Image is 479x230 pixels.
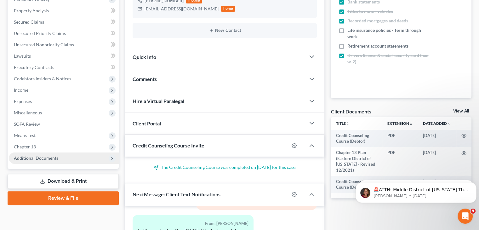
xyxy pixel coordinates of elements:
div: Client Documents [331,108,371,115]
span: Retirement account statements [347,43,408,49]
span: Means Test [14,133,36,138]
span: Additional Documents [14,155,58,161]
span: Property Analysis [14,8,49,13]
td: PDF [382,147,418,176]
a: Executory Contracts [9,62,119,73]
a: Property Analysis [9,5,119,16]
span: Hire a Virtual Paralegal [133,98,184,104]
td: Chapter 13 Plan (Eastern District of [US_STATE] - Revised 12/2021) [331,147,382,176]
span: Unsecured Priority Claims [14,31,66,36]
i: unfold_more [345,122,349,126]
span: Life insurance policies - Term through work [347,27,431,40]
a: Review & File [8,191,119,205]
span: Titles to motor vehicles [347,8,393,14]
p: The Credit Counseling Course was completed on [DATE] for this case. [133,164,317,170]
span: Comments [133,76,157,82]
a: Lawsuits [9,50,119,62]
span: Miscellaneous [14,110,42,115]
iframe: Intercom notifications message [353,169,479,213]
span: Drivers license & social security card (had w-2) [347,52,431,65]
div: From: [PERSON_NAME] [138,220,248,227]
span: Recorded mortgages and deeds [347,18,408,24]
span: Executory Contracts [14,65,54,70]
a: Secured Claims [9,16,119,28]
td: Credit Counseling Course (Debtor) [331,176,382,193]
span: 9 [470,209,476,214]
span: Expenses [14,99,32,104]
span: Chapter 13 [14,144,36,149]
td: Credit Counseling Course (Debtor) [331,130,382,147]
a: Titleunfold_more [336,121,349,126]
a: SOFA Review [9,118,119,130]
a: Extensionunfold_more [387,121,413,126]
span: Unsecured Nonpriority Claims [14,42,74,47]
span: Lawsuits [14,53,31,59]
span: Income [14,87,28,93]
button: New Contact [138,28,312,33]
span: Secured Claims [14,19,44,25]
td: PDF [382,130,418,147]
i: expand_more [448,122,451,126]
td: [DATE] [418,130,456,147]
td: [DATE] [418,147,456,176]
a: Download & Print [8,174,119,189]
div: [EMAIL_ADDRESS][DOMAIN_NAME] [145,6,219,12]
span: Codebtors Insiders & Notices [14,76,71,81]
iframe: Intercom live chat [458,209,473,224]
a: Unsecured Priority Claims [9,28,119,39]
span: Client Portal [133,120,161,126]
a: Date Added expand_more [423,121,451,126]
i: unfold_more [409,122,413,126]
a: View All [453,109,469,113]
span: NextMessage: Client Text Notifications [133,191,220,197]
span: SOFA Review [14,121,40,127]
div: home [221,6,235,12]
a: Unsecured Nonpriority Claims [9,39,119,50]
span: Credit Counseling Course Invite [133,142,204,148]
span: Quick Info [133,54,156,60]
